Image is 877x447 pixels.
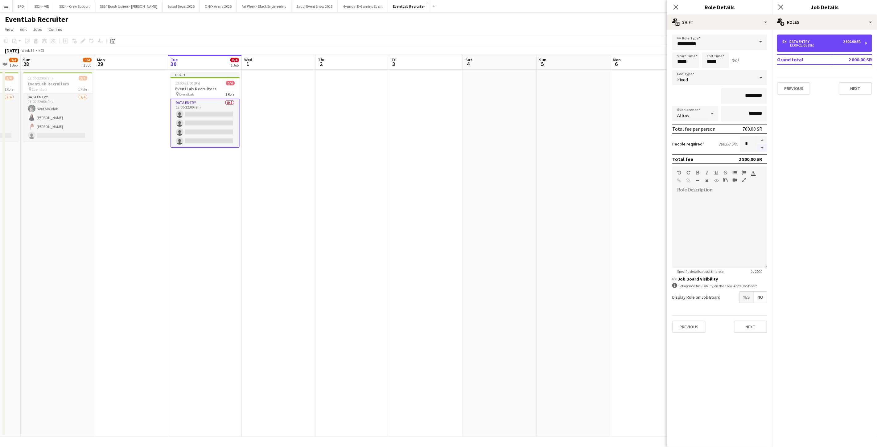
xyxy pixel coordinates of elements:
[667,15,772,30] div: Shift
[723,178,728,182] button: Paste as plain text
[171,72,240,148] app-job-card: Draft13:00-22:00 (9h)0/4EventLab Recruiters EventLab1 RoleData Entry0/413:00-22:00 (9h)
[734,321,767,333] button: Next
[751,170,756,175] button: Text Color
[79,76,87,80] span: 3/4
[23,57,31,63] span: Sun
[22,60,31,68] span: 28
[338,0,388,12] button: Hyundai E-Gaming Event
[672,283,767,289] div: Set options for visibility on the Crew App’s Job Board
[739,156,762,162] div: 2 800.00 SR
[733,178,737,182] button: Insert video
[672,156,693,162] div: Total fee
[742,170,746,175] button: Ordered List
[613,57,621,63] span: Mon
[723,170,728,175] button: Strikethrough
[731,57,739,63] div: (9h)
[833,55,872,64] td: 2 800.00 SR
[54,0,95,12] button: SS24 - Crew Support
[318,57,326,63] span: Thu
[33,27,42,32] span: Jobs
[32,87,47,92] span: EventLab
[5,47,19,54] div: [DATE]
[757,144,767,152] button: Decrease
[714,170,718,175] button: Underline
[539,57,546,63] span: Sun
[5,87,14,92] span: 1 Role
[170,60,178,68] span: 30
[23,94,92,141] app-card-role: Data Entry3/413:00-22:00 (9h)Nouf Aloudah[PERSON_NAME][PERSON_NAME]
[757,136,767,144] button: Increase
[28,76,53,80] span: 13:00-22:00 (9h)
[96,60,105,68] span: 29
[782,44,861,47] div: 13:00-22:00 (9h)
[83,63,91,68] div: 1 Job
[31,25,45,33] a: Jobs
[696,178,700,183] button: Horizontal Line
[5,15,68,24] h1: EventLab Recruiter
[20,27,27,32] span: Edit
[23,72,92,141] app-job-card: 13:00-22:00 (9h)3/4EventLab Recruiters EventLab1 RoleData Entry3/413:00-22:00 (9h)Nouf Aloudah[PE...
[672,269,728,274] span: Specific details about this role
[746,269,767,274] span: 0 / 2000
[291,0,338,12] button: Saudi Event Show 2025
[38,48,44,53] div: +03
[672,141,704,147] label: People required
[465,57,472,63] span: Sat
[739,292,754,303] span: Yes
[171,86,240,92] h3: EventLab Recruiters
[742,178,746,182] button: Fullscreen
[538,60,546,68] span: 5
[672,294,720,300] label: Display Role on Job Board
[754,292,767,303] span: No
[843,39,861,44] div: 2 800.00 SR
[10,63,18,68] div: 1 Job
[677,76,688,83] span: Fixed
[243,60,252,68] span: 1
[772,15,877,30] div: Roles
[48,27,62,32] span: Comms
[391,60,397,68] span: 3
[317,60,326,68] span: 2
[231,63,239,68] div: 1 Job
[95,0,163,12] button: SS24 Booth Ushers - [PERSON_NAME]
[464,60,472,68] span: 4
[772,3,877,11] h3: Job Details
[200,0,237,12] button: ONYX Arena 2025
[743,126,762,132] div: 700.00 SR
[244,57,252,63] span: Wed
[163,0,200,12] button: Balad Beast 2025
[5,27,14,32] span: View
[226,81,235,85] span: 0/4
[97,57,105,63] span: Mon
[672,126,715,132] div: Total fee per person
[237,0,291,12] button: Art Week - Black Engineering
[777,82,810,95] button: Previous
[78,87,87,92] span: 1 Role
[5,76,14,80] span: 3/4
[777,55,833,64] td: Grand total
[672,276,767,282] h3: Job Board Visibility
[718,141,738,147] div: 700.00 SR x
[705,178,709,183] button: Clear Formatting
[714,178,718,183] button: HTML Code
[230,58,239,62] span: 0/4
[175,81,200,85] span: 13:00-22:00 (9h)
[20,48,36,53] span: Week 39
[705,170,709,175] button: Italic
[171,99,240,148] app-card-role: Data Entry0/413:00-22:00 (9h)
[388,0,430,12] button: EventLab Recruiter
[667,3,772,11] h3: Role Details
[83,58,92,62] span: 3/4
[733,170,737,175] button: Unordered List
[677,170,681,175] button: Undo
[171,57,178,63] span: Tue
[789,39,812,44] div: Data Entry
[677,112,689,118] span: Allow
[782,39,789,44] div: 4 x
[46,25,65,33] a: Comms
[686,170,691,175] button: Redo
[179,92,194,96] span: EventLab
[226,92,235,96] span: 1 Role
